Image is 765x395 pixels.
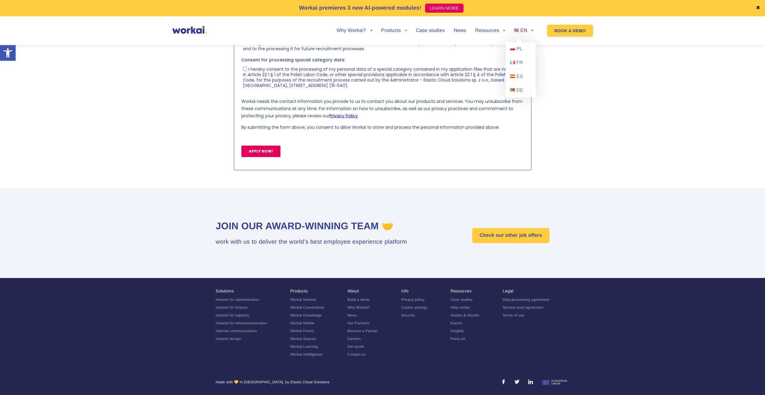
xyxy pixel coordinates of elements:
a: LEARN MORE [425,4,464,13]
a: Check our other job offers [472,228,549,243]
p: Workai premieres 3 new AI-powered modules! [299,4,421,12]
a: Workai Forms [290,329,314,333]
a: Privacy policy [401,298,425,302]
a: Security [401,313,415,317]
a: Workai Knowledge [290,313,322,317]
span: ES [516,74,523,79]
a: Data processing agreement [503,298,549,302]
a: Workai Intranet [290,298,316,302]
h3: work with us to deliver the world’s best employee experience platform [216,237,407,246]
a: Workai Intelligence [290,352,323,356]
a: Terms of use [503,313,525,317]
a: Solutions [216,289,234,293]
a: Resources [475,28,505,33]
a: Get quote [347,344,364,349]
a: Intranet for logistics [216,313,249,317]
a: Intranet design [216,337,241,341]
a: Guides & ebooks [451,313,479,317]
a: Case studies [416,28,445,33]
a: Products [290,289,308,293]
a: Events [451,321,462,325]
a: DE [506,84,536,97]
a: Service level agreement [503,305,543,310]
a: Become a Partner [347,329,378,333]
a: Cookie settings [401,305,427,310]
a: News [454,28,466,33]
a: About [347,289,359,293]
a: Internal communications [216,329,257,333]
span: PL [516,46,522,51]
a: Press kit [451,337,465,341]
a: Case studies [451,298,473,302]
a: FR [506,56,536,70]
a: Workai Learning [290,344,318,349]
a: Legal [503,289,513,293]
span: DE [516,88,523,93]
a: Contact us [347,352,366,356]
a: Careers [347,337,361,341]
a: Why Workai? [336,28,372,33]
a: Intranet for administration [216,298,259,302]
a: Intranet for finance [216,305,248,310]
a: Resources [451,289,472,293]
a: Workai Connections [290,305,324,310]
span: EN [520,28,527,33]
a: Insights [451,329,464,333]
a: PL [506,42,536,56]
a: Our Partners [347,321,369,325]
a: ✖ [756,6,760,11]
a: Help center [451,305,470,310]
a: Book a demo [347,298,370,302]
a: Workai Spaces [290,337,316,341]
a: BOOK A DEMO [547,25,593,37]
h2: Join our award-winning team 🤝 [216,220,407,233]
a: News [347,313,357,317]
a: Info [401,289,409,293]
a: Why Workai? [347,305,370,310]
a: ES [506,70,536,84]
a: Workai Mobile [290,321,314,325]
a: Products [381,28,407,33]
span: FR [516,60,523,65]
div: made with 💛 in [GEOGRAPHIC_DATA], by Elastic Cloud Solutions [216,379,330,387]
a: Intranet for telecommunication [216,321,267,325]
